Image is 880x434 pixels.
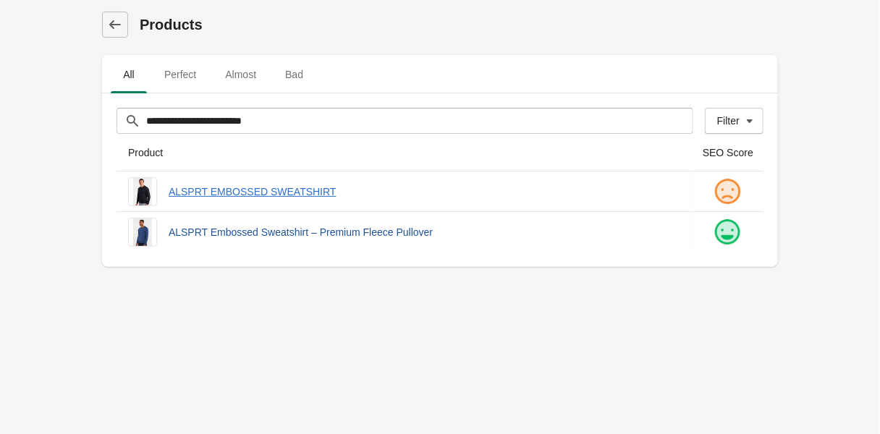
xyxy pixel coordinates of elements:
img: happy.png [713,218,742,247]
a: ALSPRT EMBOSSED SWEATSHIRT [169,184,680,199]
a: ALSPRT Embossed Sweatshirt – Premium Fleece Pullover [169,225,680,239]
th: SEO Score [691,134,763,171]
span: All [111,61,147,88]
button: Almost [211,56,271,93]
h1: Products [140,14,778,35]
span: Bad [274,61,315,88]
span: Almost [213,61,268,88]
button: Bad [271,56,318,93]
button: All [108,56,150,93]
div: Filter [717,115,740,127]
img: sad.png [713,177,742,206]
button: Filter [705,108,763,134]
span: Perfect [153,61,208,88]
button: Perfect [150,56,211,93]
th: Product [117,134,691,171]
